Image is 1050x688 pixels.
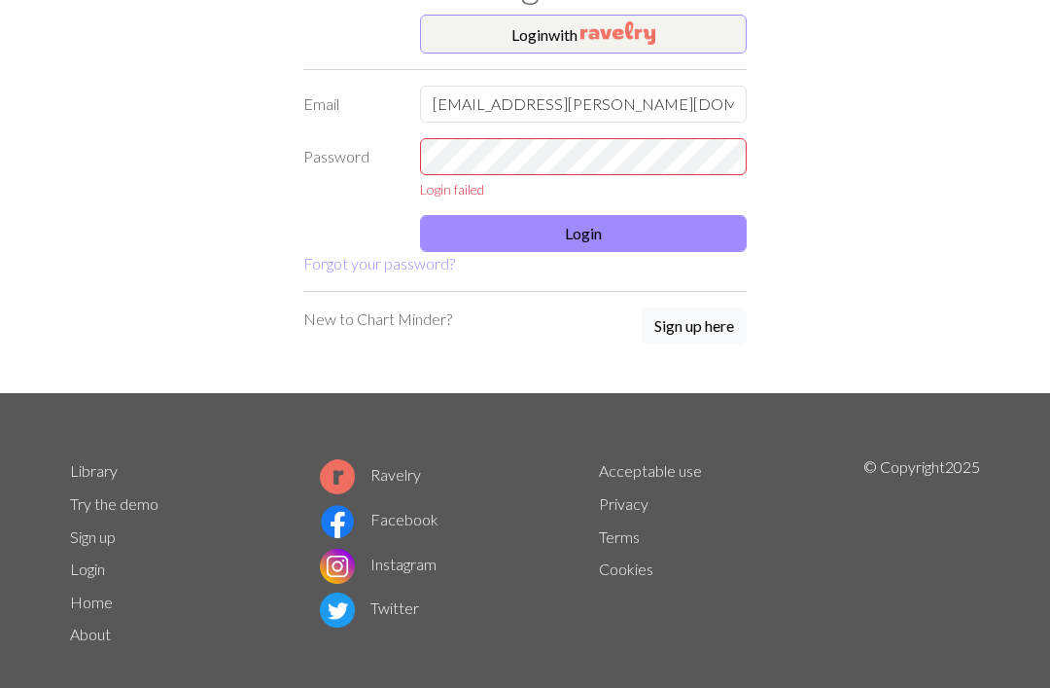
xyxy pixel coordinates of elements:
label: Password [292,138,408,199]
div: Login failed [420,179,747,199]
img: Instagram logo [320,549,355,584]
a: Login [70,560,105,578]
a: Sign up [70,527,116,546]
img: Twitter logo [320,593,355,628]
img: Ravelry logo [320,459,355,494]
p: New to Chart Minder? [303,308,452,331]
p: © Copyright 2025 [863,455,980,652]
a: Terms [599,527,640,546]
button: Sign up here [642,308,747,344]
button: Loginwith [420,15,747,54]
a: Twitter [320,598,419,617]
a: Privacy [599,494,648,513]
a: Cookies [599,560,653,578]
a: Acceptable use [599,461,702,480]
a: Instagram [320,555,437,573]
a: Ravelry [320,465,421,484]
a: Home [70,593,113,611]
a: Try the demo [70,494,158,513]
img: Facebook logo [320,504,355,539]
label: Email [292,86,408,123]
a: Sign up here [642,308,747,346]
a: Forgot your password? [303,254,455,272]
button: Login [420,215,747,252]
a: Library [70,461,118,480]
a: Facebook [320,510,438,528]
a: About [70,625,111,643]
img: Ravelry [580,21,655,45]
